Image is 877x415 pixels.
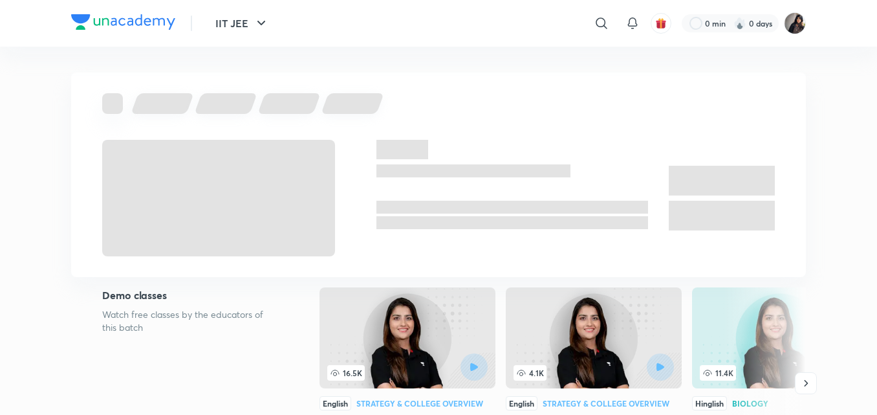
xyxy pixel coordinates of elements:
[514,365,547,381] span: 4.1K
[506,396,537,410] div: English
[543,399,669,407] div: Strategy & College Overview
[327,365,365,381] span: 16.5K
[784,12,806,34] img: Afeera M
[71,14,175,30] img: Company Logo
[319,396,351,410] div: English
[102,308,278,334] p: Watch free classes by the educators of this batch
[700,365,736,381] span: 11.4K
[651,13,671,34] button: avatar
[102,287,278,303] h5: Demo classes
[655,17,667,29] img: avatar
[71,14,175,33] a: Company Logo
[356,399,483,407] div: Strategy & College Overview
[733,17,746,30] img: streak
[692,396,727,410] div: Hinglish
[208,10,277,36] button: IIT JEE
